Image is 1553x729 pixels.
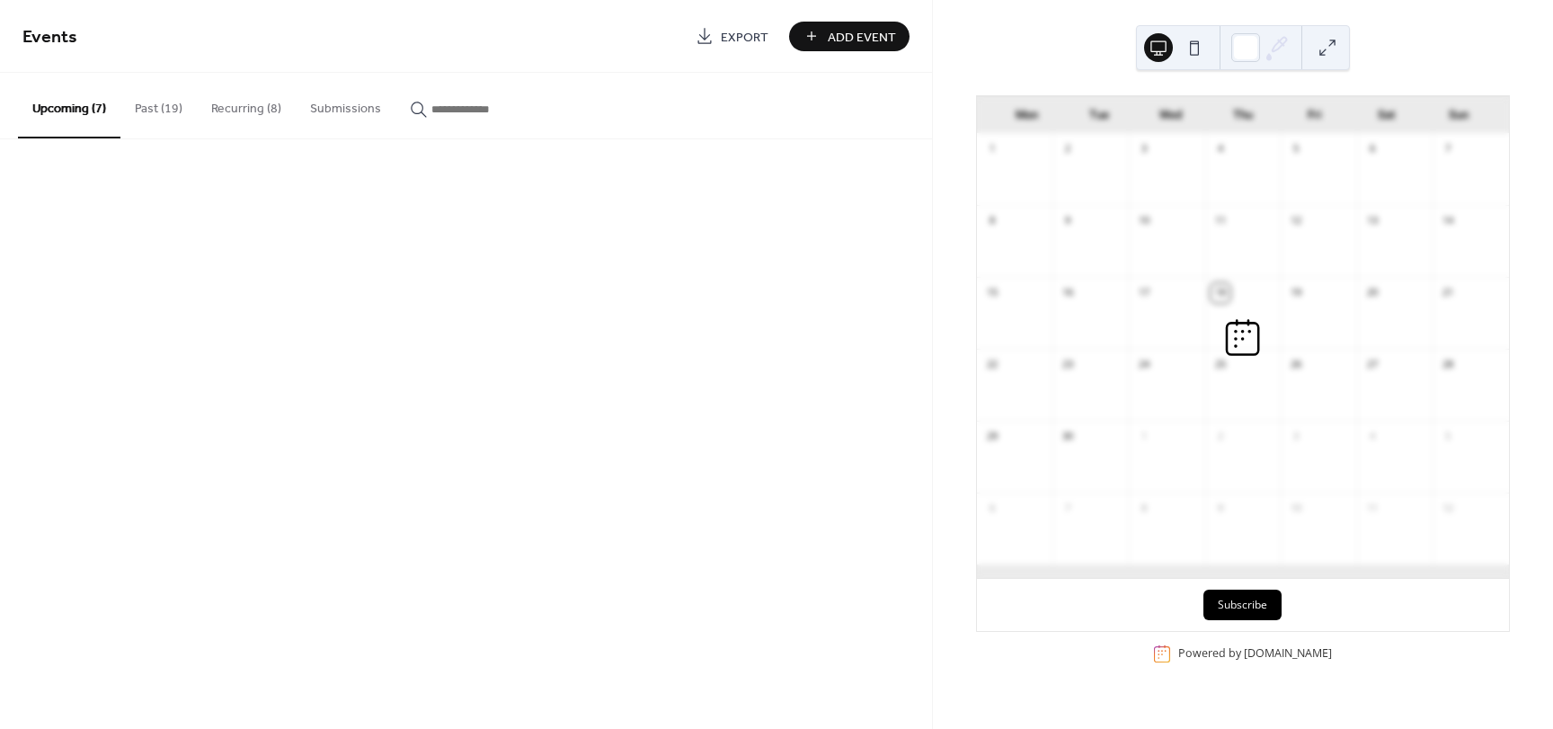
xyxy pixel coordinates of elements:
[1438,283,1458,303] div: 21
[1058,139,1078,159] div: 2
[1211,427,1230,447] div: 2
[1438,355,1458,375] div: 28
[682,22,782,51] a: Export
[1135,97,1207,133] div: Wed
[1362,283,1382,303] div: 20
[22,20,77,55] span: Events
[1286,283,1306,303] div: 19
[1058,355,1078,375] div: 23
[1362,427,1382,447] div: 4
[1178,645,1332,661] div: Powered by
[1211,499,1230,519] div: 9
[982,283,1002,303] div: 15
[1362,499,1382,519] div: 11
[1438,499,1458,519] div: 12
[991,97,1063,133] div: Mon
[982,139,1002,159] div: 1
[197,73,296,137] button: Recurring (8)
[1058,427,1078,447] div: 30
[1211,355,1230,375] div: 25
[1134,427,1154,447] div: 1
[1286,499,1306,519] div: 10
[982,427,1002,447] div: 29
[1351,97,1423,133] div: Sat
[1362,211,1382,231] div: 13
[18,73,120,138] button: Upcoming (7)
[1211,283,1230,303] div: 18
[120,73,197,137] button: Past (19)
[1058,283,1078,303] div: 16
[1438,211,1458,231] div: 14
[1211,211,1230,231] div: 11
[1279,97,1351,133] div: Fri
[1211,139,1230,159] div: 4
[1058,499,1078,519] div: 7
[1134,283,1154,303] div: 17
[1058,211,1078,231] div: 9
[1362,355,1382,375] div: 27
[982,499,1002,519] div: 6
[1362,139,1382,159] div: 6
[1438,427,1458,447] div: 5
[1203,590,1282,620] button: Subscribe
[1134,499,1154,519] div: 8
[1286,139,1306,159] div: 5
[1286,211,1306,231] div: 12
[1286,355,1306,375] div: 26
[982,355,1002,375] div: 22
[789,22,910,51] button: Add Event
[1134,355,1154,375] div: 24
[1063,97,1135,133] div: Tue
[1134,211,1154,231] div: 10
[1286,427,1306,447] div: 3
[982,211,1002,231] div: 8
[1423,97,1495,133] div: Sun
[296,73,395,137] button: Submissions
[721,28,768,47] span: Export
[1207,97,1279,133] div: Thu
[1244,645,1332,661] a: [DOMAIN_NAME]
[1438,139,1458,159] div: 7
[828,28,896,47] span: Add Event
[1134,139,1154,159] div: 3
